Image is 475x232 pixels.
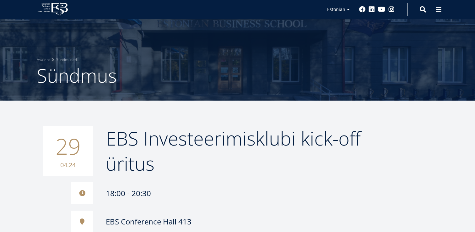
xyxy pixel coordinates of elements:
[49,160,87,170] small: 04.24
[37,57,50,63] a: Avaleht
[388,6,395,13] a: Instagram
[369,6,375,13] a: Linkedin
[56,57,77,63] a: Sündmused
[43,126,93,176] div: 29
[378,6,385,13] a: Youtube
[106,217,192,226] div: EBS Conference Hall 413
[37,63,439,88] h1: Sündmus
[106,125,361,176] span: EBS Investeerimisklubi kick-off üritus
[71,182,370,204] div: 18:00 - 20:30
[359,6,365,13] a: Facebook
